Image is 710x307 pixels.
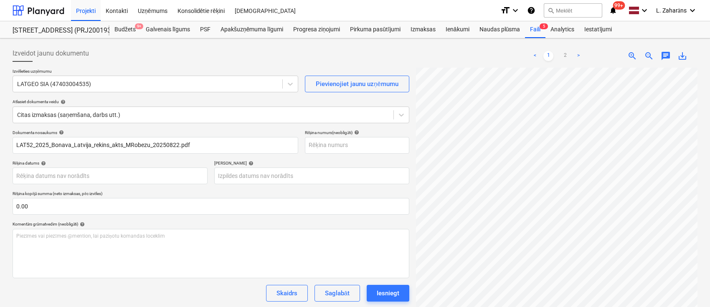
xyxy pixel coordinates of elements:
iframe: Chat Widget [668,267,710,307]
span: help [247,161,254,166]
button: Iesniegt [367,285,409,302]
span: search [548,7,554,14]
a: PSF [195,21,216,38]
p: Rēķina kopējā summa (neto izmaksas, pēc izvēles) [13,191,409,198]
a: Analytics [545,21,579,38]
a: Budžets9+ [109,21,141,38]
i: keyboard_arrow_down [639,5,649,15]
span: help [78,222,85,227]
a: Iestatījumi [579,21,617,38]
a: Previous page [530,51,540,61]
i: keyboard_arrow_down [510,5,520,15]
input: Rēķina datums nav norādīts [13,167,208,184]
button: Saglabāt [314,285,360,302]
div: Faili [525,21,545,38]
a: Naudas plūsma [474,21,525,38]
span: zoom_in [627,51,637,61]
span: L. Zaharāns [656,7,687,14]
a: Page 2 [560,51,570,61]
a: Ienākumi [441,21,474,38]
input: Rēķina kopējā summa (neto izmaksas, pēc izvēles) [13,198,409,215]
span: zoom_out [644,51,654,61]
p: Izvēlieties uzņēmumu [13,69,298,76]
a: Apakšuzņēmuma līgumi [216,21,288,38]
span: Izveidot jaunu dokumentu [13,48,89,58]
div: Budžets [109,21,141,38]
i: keyboard_arrow_down [687,5,697,15]
span: help [57,130,64,135]
input: Rēķina numurs [305,137,409,154]
input: Dokumenta nosaukums [13,137,298,154]
div: Saglabāt [325,288,350,299]
span: help [59,99,66,104]
a: Pirkuma pasūtījumi [345,21,406,38]
a: Faili5 [525,21,545,38]
div: Iesniegt [377,288,399,299]
span: chat [661,51,671,61]
div: Pievienojiet jaunu uzņēmumu [316,79,398,89]
span: help [352,130,359,135]
div: Skaidrs [276,288,297,299]
i: Zināšanu pamats [527,5,535,15]
span: help [39,161,46,166]
div: Komentārs grāmatvedim (neobligāti) [13,221,409,227]
button: Pievienojiet jaunu uzņēmumu [305,76,409,92]
div: [PERSON_NAME] [214,160,409,166]
div: Dokumenta nosaukums [13,130,298,135]
span: 99+ [613,1,625,10]
i: format_size [500,5,510,15]
a: Next page [573,51,583,61]
a: Progresa ziņojumi [288,21,345,38]
button: Skaidrs [266,285,308,302]
input: Izpildes datums nav norādīts [214,167,409,184]
a: Izmaksas [406,21,441,38]
span: 5 [540,23,548,29]
span: save_alt [677,51,687,61]
i: notifications [609,5,617,15]
a: Galvenais līgums [141,21,195,38]
button: Meklēt [544,3,602,18]
div: Atlasiet dokumenta veidu [13,99,409,104]
div: Rēķina numurs (neobligāti) [305,130,409,135]
div: Rēķina datums [13,160,208,166]
a: Page 1 is your current page [543,51,553,61]
div: [STREET_ADDRESS] (PRJ2001934) 2601941 [13,26,99,35]
span: 9+ [135,23,143,29]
